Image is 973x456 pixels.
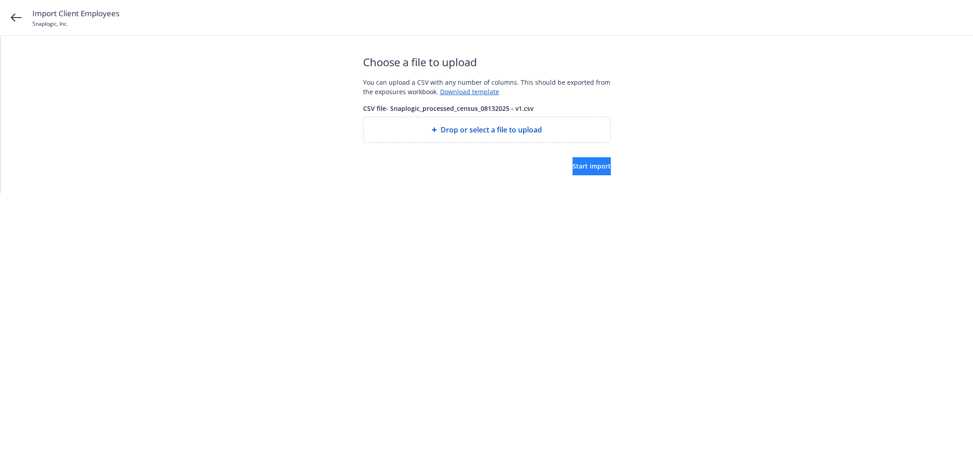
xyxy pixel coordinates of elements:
span: Drop or select a file to upload [441,124,542,135]
a: Download template [440,87,499,96]
span: CSV file - Snaplogic_processed_census_08132025 - v1.csv [363,104,611,113]
span: Import Client Employees [32,8,119,19]
div: Drop or select a file to upload [363,117,611,143]
span: Start import [573,162,611,170]
span: Snaplogic, Inc. [32,20,68,27]
span: Choose a file to upload [363,54,611,70]
button: Start import [573,157,611,175]
div: You can upload a CSV with any number of columns. This should be exported from the exposures workb... [363,78,611,96]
